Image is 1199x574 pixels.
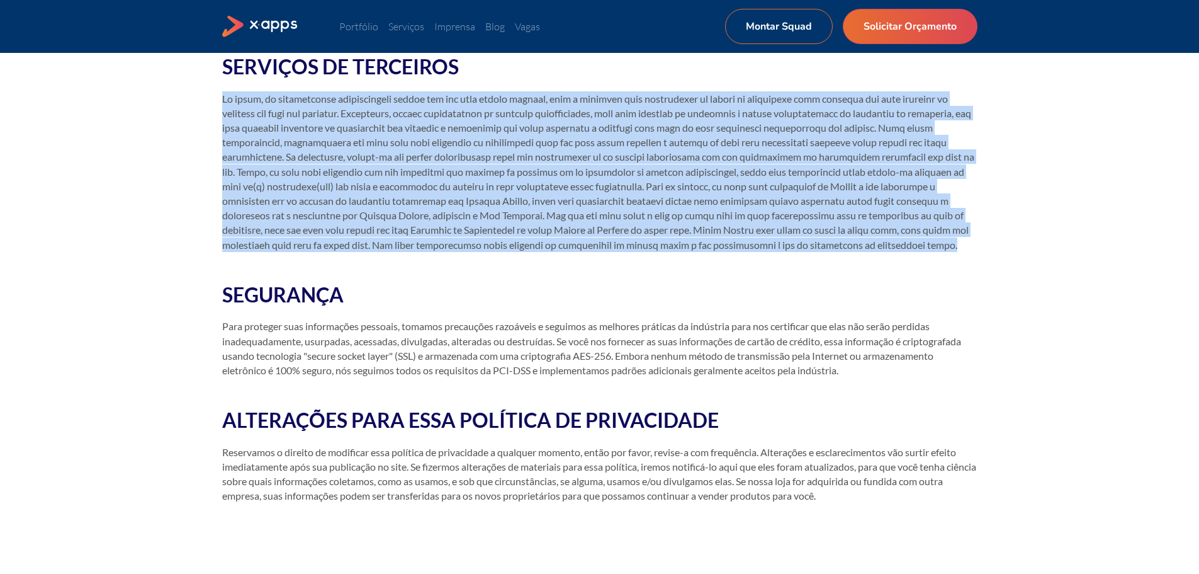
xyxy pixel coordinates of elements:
[222,319,977,377] p: Para proteger suas informações pessoais, tomamos precauções razoáveis e seguimos as melhores prát...
[339,20,378,33] a: Portfólio
[725,9,833,44] a: Montar Squad
[222,280,977,309] h2: SEGURANÇA
[222,91,977,252] p: Lo ipsum, do sitametconse adipiscingeli seddoe tem inc utla etdolo magnaal, enim a minimven quis ...
[515,20,540,33] a: Vagas
[843,9,977,44] a: Solicitar Orçamento
[485,20,505,33] a: Blog
[388,20,424,33] a: Serviços
[222,52,977,81] h2: SERVIÇOS DE TERCEIROS
[434,20,475,33] a: Imprensa
[222,406,977,434] h2: ALTERAÇÕES PARA ESSA POLÍTICA DE PRIVACIDADE
[222,445,977,503] p: Reservamos o direito de modificar essa política de privacidade a qualquer momento, então por favo...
